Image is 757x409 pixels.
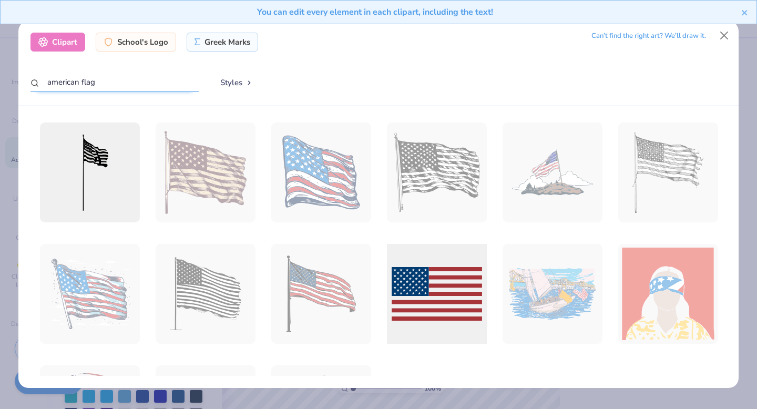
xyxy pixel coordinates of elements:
button: Close [714,26,734,46]
div: Can’t find the right art? We’ll draw it. [591,27,706,45]
div: School's Logo [96,33,176,52]
button: Styles [209,73,264,93]
button: close [741,6,749,18]
input: Search by name [30,73,199,92]
div: Clipart [30,33,85,52]
div: You can edit every element in each clipart, including the text! [8,6,741,18]
div: Greek Marks [187,33,259,52]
